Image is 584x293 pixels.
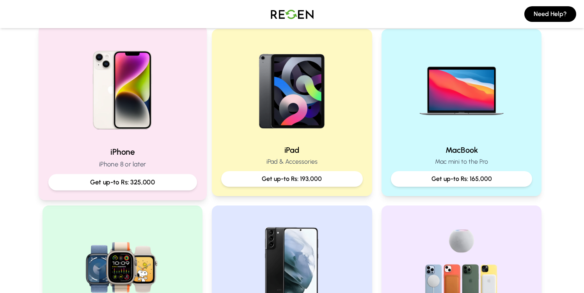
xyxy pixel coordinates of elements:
[524,6,576,22] button: Need Help?
[48,146,197,157] h2: iPhone
[70,35,175,140] img: iPhone
[227,174,357,184] p: Get up-to Rs: 193,000
[221,157,363,166] p: iPad & Accessories
[391,145,533,155] h2: MacBook
[391,157,533,166] p: Mac mini to the Pro
[412,38,511,138] img: MacBook
[242,38,342,138] img: iPad
[48,159,197,169] p: iPhone 8 or later
[55,177,190,187] p: Get up-to Rs: 325,000
[265,3,320,25] img: Logo
[221,145,363,155] h2: iPad
[397,174,526,184] p: Get up-to Rs: 165,000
